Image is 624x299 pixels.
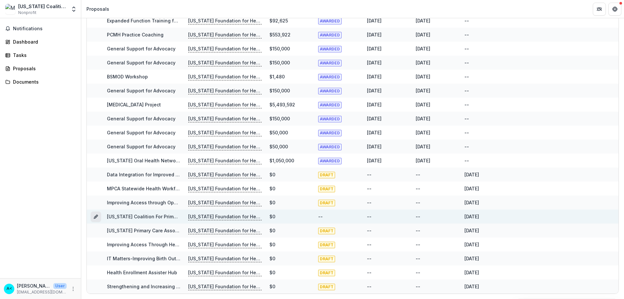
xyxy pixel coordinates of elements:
div: -- [464,115,469,122]
div: [DATE] [416,59,430,66]
div: -- [416,171,420,178]
a: BSMOD Workshop [107,74,148,79]
div: -- [416,269,420,276]
div: [DATE] [416,45,430,52]
a: [US_STATE] Coalition For Primary Health Care - [DATE] - [DATE] Request for Concept Papers [107,214,314,219]
div: -- [367,255,371,262]
span: Nonprofit [18,10,36,16]
p: [US_STATE] Foundation for Health [188,101,262,108]
span: AWARDED [318,144,342,150]
a: Documents [3,76,78,87]
div: $50,000 [269,129,288,136]
a: Improving Access through Operational Performance [107,200,225,205]
div: $0 [269,171,275,178]
div: [US_STATE] Coalition For Primary Health Care [18,3,67,10]
div: -- [416,241,420,248]
div: $0 [269,227,275,234]
div: Documents [13,78,73,85]
p: [US_STATE] Foundation for Health [188,31,262,38]
p: [US_STATE] Foundation for Health [188,199,262,206]
div: -- [367,213,371,220]
button: Grant 9c8058de-97dc-45c1-92a1-db1e9b17135d [91,211,101,222]
span: DRAFT [318,200,335,206]
div: [DATE] [464,269,479,276]
div: $150,000 [269,87,290,94]
div: [DATE] [367,31,382,38]
a: PCMH Practice Coaching [107,32,163,37]
a: Strengthening and Increasing the [US_STATE] Community Health Center Workforce [107,284,295,289]
div: [DATE] [416,101,430,108]
div: -- [464,59,469,66]
div: [DATE] [416,157,430,164]
div: $1,480 [269,73,285,80]
div: [DATE] [416,129,430,136]
div: $553,922 [269,31,291,38]
span: AWARDED [318,102,342,108]
span: AWARDED [318,18,342,24]
div: -- [416,199,420,206]
a: Health Enrollment Assister Hub [107,270,177,275]
span: AWARDED [318,32,342,38]
span: DRAFT [318,256,335,262]
p: [EMAIL_ADDRESS][DOMAIN_NAME] [17,289,67,295]
div: $0 [269,283,275,290]
div: -- [464,157,469,164]
div: Tasks [13,52,73,59]
nav: breadcrumb [84,4,112,14]
div: [DATE] [367,157,382,164]
div: -- [464,143,469,150]
div: -- [416,255,420,262]
div: $150,000 [269,115,290,122]
a: Proposals [3,63,78,74]
div: [DATE] [464,227,479,234]
p: [US_STATE] Foundation for Health [188,255,262,262]
a: [MEDICAL_DATA] Project [107,102,161,107]
div: -- [416,283,420,290]
div: -- [367,241,371,248]
div: $1,050,000 [269,157,294,164]
div: $150,000 [269,45,290,52]
p: [US_STATE] Foundation for Health [188,59,262,66]
button: Get Help [608,3,621,16]
span: AWARDED [318,46,342,52]
a: General Support for Advocacy [107,116,175,121]
span: AWARDED [318,158,342,164]
div: [DATE] [416,143,430,150]
a: Data Integration for Improved Care Transitions [107,172,213,177]
a: Tasks [3,50,78,61]
p: [US_STATE] Foundation for Health [188,283,262,290]
p: [US_STATE] Foundation for Health [188,45,262,52]
div: $92,625 [269,17,288,24]
div: $0 [269,269,275,276]
div: [DATE] [464,171,479,178]
div: -- [464,101,469,108]
div: [DATE] [367,73,382,80]
span: AWARDED [318,88,342,94]
div: -- [416,213,420,220]
div: [DATE] [367,129,382,136]
p: [US_STATE] Foundation for Health [188,171,262,178]
p: [US_STATE] Foundation for Health [188,213,262,220]
p: [PERSON_NAME] <[EMAIL_ADDRESS][DOMAIN_NAME]> [17,282,51,289]
div: [DATE] [464,199,479,206]
div: $0 [269,185,275,192]
span: Notifications [13,26,76,32]
div: $0 [269,199,275,206]
a: General Support for Advocacy [107,130,175,135]
a: Expanded Function Training for [US_STATE] Health Center Dental Assistants [107,18,279,23]
a: Improving Access Through Health Center Performance Excellence [107,242,257,247]
span: AWARDED [318,116,342,122]
div: $0 [269,213,275,220]
button: Notifications [3,23,78,34]
div: $0 [269,255,275,262]
div: -- [464,17,469,24]
button: Partners [593,3,606,16]
p: [US_STATE] Foundation for Health [188,73,262,80]
div: -- [318,213,323,220]
a: MPCA Statewide Health Workforce Partnership [107,186,213,191]
div: [DATE] [416,115,430,122]
div: [DATE] [464,185,479,192]
span: DRAFT [318,284,335,290]
div: [DATE] [367,87,382,94]
p: [US_STATE] Foundation for Health [188,185,262,192]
